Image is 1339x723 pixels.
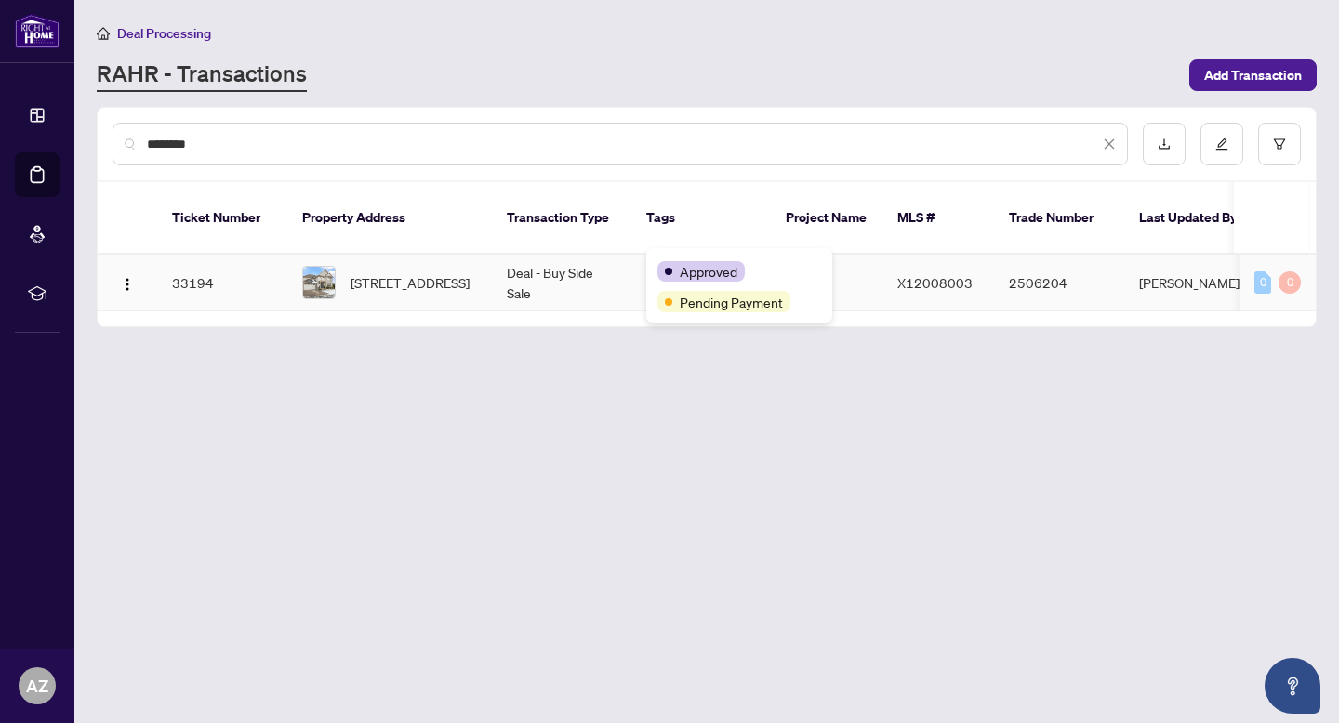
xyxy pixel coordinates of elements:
[1103,138,1116,151] span: close
[157,255,287,311] td: 33194
[696,278,706,287] span: down
[1258,123,1301,165] button: filter
[303,267,335,298] img: thumbnail-img
[771,255,882,311] td: -
[897,274,973,291] span: X12008003
[1265,658,1320,714] button: Open asap
[1254,271,1271,294] div: 0
[97,27,110,40] span: home
[113,268,142,297] button: Logo
[994,255,1124,311] td: 2506204
[1204,60,1302,90] span: Add Transaction
[631,182,771,255] th: Tags
[157,182,287,255] th: Ticket Number
[1273,138,1286,151] span: filter
[1124,182,1264,255] th: Last Updated By
[351,272,470,293] span: [STREET_ADDRESS]
[994,182,1124,255] th: Trade Number
[1215,138,1228,151] span: edit
[117,25,211,42] span: Deal Processing
[26,673,48,699] span: AZ
[287,182,492,255] th: Property Address
[1124,255,1264,311] td: [PERSON_NAME]
[1279,271,1301,294] div: 0
[97,59,307,92] a: RAHR - Transactions
[120,277,135,292] img: Logo
[492,182,631,255] th: Transaction Type
[1200,123,1243,165] button: edit
[492,255,631,311] td: Deal - Buy Side Sale
[1189,59,1317,91] button: Add Transaction
[1143,123,1186,165] button: download
[882,182,994,255] th: MLS #
[1158,138,1171,151] span: download
[771,182,882,255] th: Project Name
[654,271,693,293] span: 2 Tags
[15,14,60,48] img: logo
